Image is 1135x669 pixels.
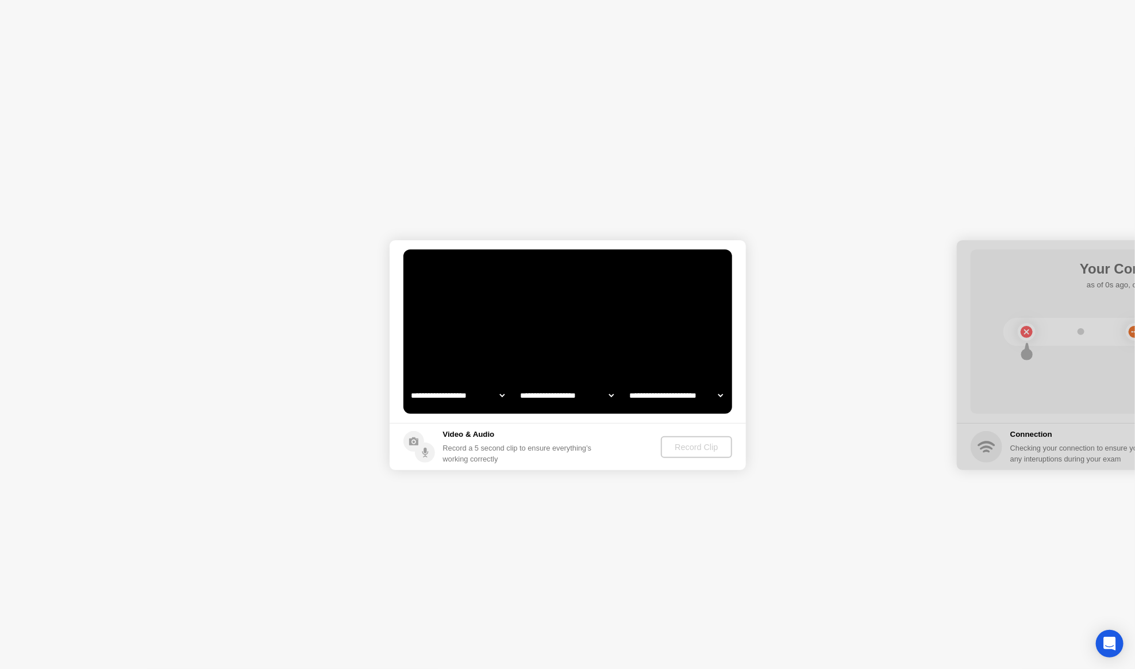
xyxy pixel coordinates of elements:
select: Available speakers [518,384,616,407]
select: Available microphones [627,384,725,407]
div: Record Clip [665,443,727,452]
button: Record Clip [661,436,732,458]
select: Available cameras [409,384,507,407]
div: Open Intercom Messenger [1096,630,1124,658]
h5: Video & Audio [443,429,597,440]
div: Record a 5 second clip to ensure everything’s working correctly [443,443,597,464]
